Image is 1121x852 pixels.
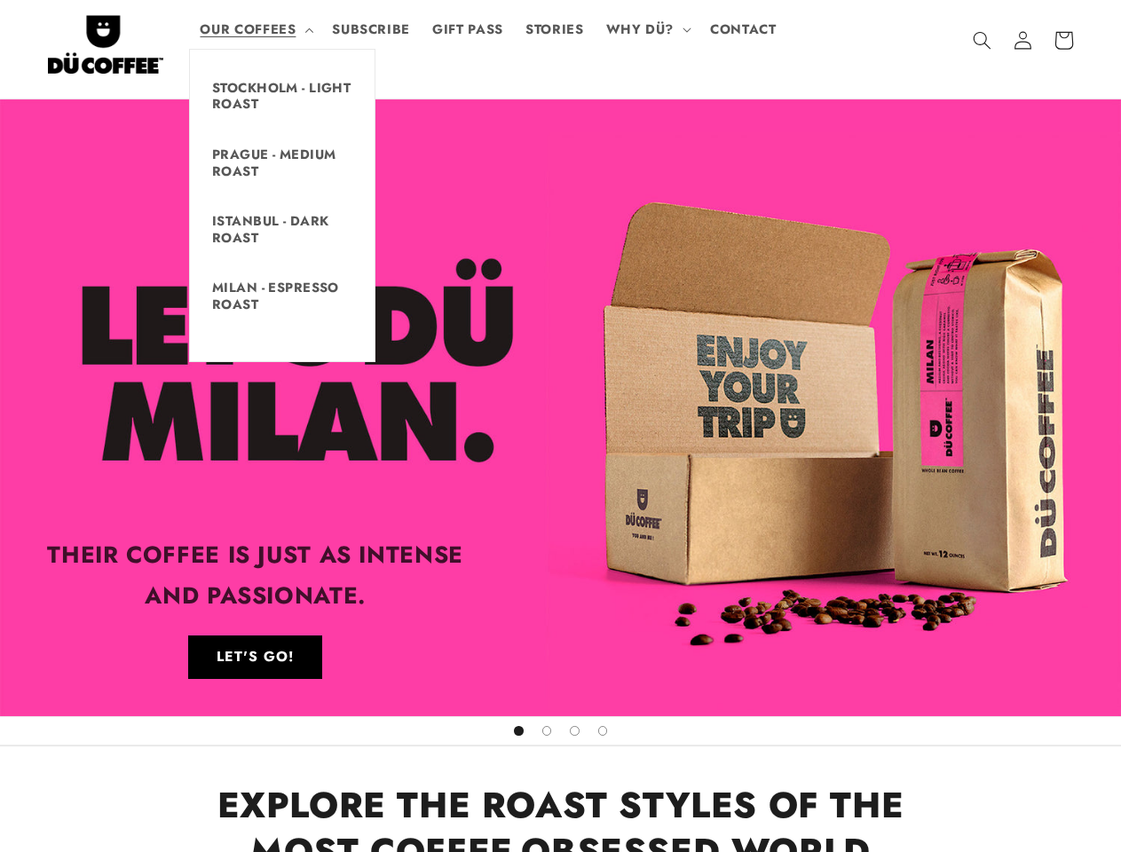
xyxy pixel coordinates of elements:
[48,7,163,74] img: Let's Dü Coffee together! Coffee beans roasted in the style of world cities, coffee subscriptions...
[595,10,699,49] summary: WHY DÜ?
[190,72,375,121] a: STOCKHOLM - LIGHT ROAST
[321,10,422,49] a: SUBSCRIBE
[332,21,410,38] span: SUBSCRIBE
[525,21,583,38] span: STORIES
[961,20,1002,60] summary: Search
[189,10,321,49] summary: OUR COFFEES
[432,21,503,38] span: GIFT PASS
[190,138,375,187] a: PRAGUE - MEDIUM ROAST
[422,10,515,49] a: GIFT PASS
[699,10,787,49] a: CONTACT
[561,717,589,745] button: Load slide 3 of 4
[190,205,375,254] a: ISTANBUL - DARK ROAST
[200,21,296,38] span: OUR COFFEES
[190,272,375,320] a: MILAN - ESPRESSO ROAST
[188,635,321,679] a: LET'S GO!
[710,21,776,38] span: CONTACT
[533,717,561,745] button: Load slide 2 of 4
[47,538,463,612] span: THEIR COFFEE IS JUST AS INTENSE AND PASSIONATE.
[505,717,533,745] button: Load slide 1 of 4
[588,717,617,745] button: Load slide 4 of 4
[606,21,674,38] span: WHY DÜ?
[514,10,595,49] a: STORIES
